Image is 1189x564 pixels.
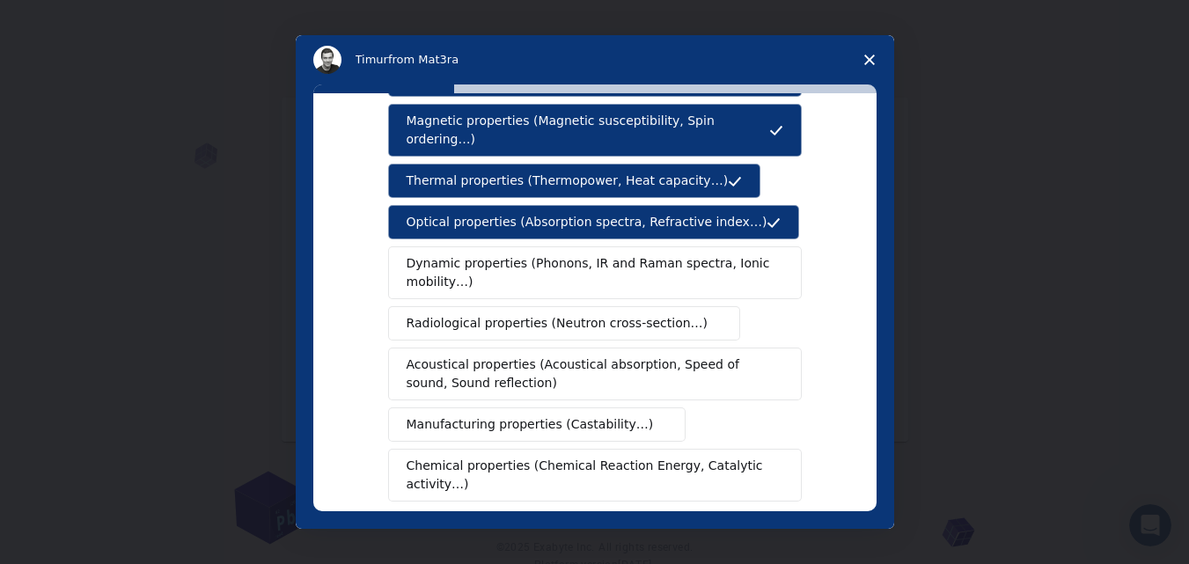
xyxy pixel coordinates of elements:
[388,306,741,341] button: Radiological properties (Neutron cross-section…)
[388,407,686,442] button: Manufacturing properties (Castability…)
[388,449,802,502] button: Chemical properties (Chemical Reaction Energy, Catalytic activity…)
[388,205,800,239] button: Optical properties (Absorption spectra, Refractive index…)
[388,164,761,198] button: Thermal properties (Thermopower, Heat capacity…)
[407,457,771,494] span: Chemical properties (Chemical Reaction Energy, Catalytic activity…)
[407,172,729,190] span: Thermal properties (Thermopower, Heat capacity…)
[388,104,802,157] button: Magnetic properties (Magnetic susceptibility, Spin ordering…)
[407,355,773,392] span: Acoustical properties (Acoustical absorption, Speed of sound, Sound reflection)
[407,112,769,149] span: Magnetic properties (Magnetic susceptibility, Spin ordering…)
[388,348,802,400] button: Acoustical properties (Acoustical absorption, Speed of sound, Sound reflection)
[845,35,894,84] span: Close survey
[356,53,388,66] span: Timur
[407,415,654,434] span: Manufacturing properties (Castability…)
[407,314,708,333] span: Radiological properties (Neutron cross-section…)
[313,46,341,74] img: Profile image for Timur
[388,53,459,66] span: from Mat3ra
[407,213,767,231] span: Optical properties (Absorption spectra, Refractive index…)
[407,254,772,291] span: Dynamic properties (Phonons, IR and Raman spectra, Ionic mobility…)
[35,12,99,28] span: Support
[388,246,802,299] button: Dynamic properties (Phonons, IR and Raman spectra, Ionic mobility…)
